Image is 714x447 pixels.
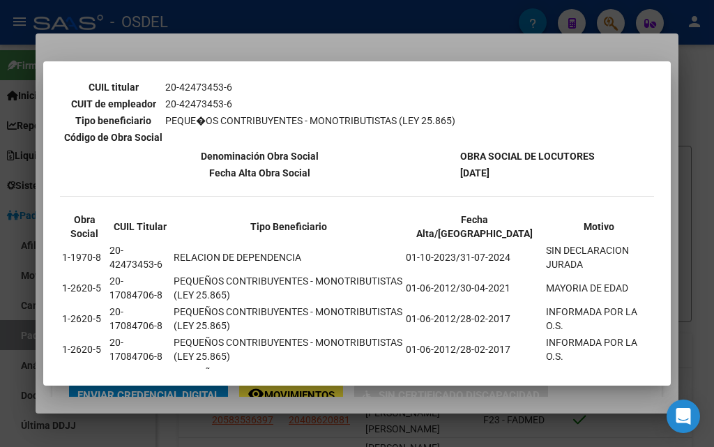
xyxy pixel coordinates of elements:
[61,165,458,181] th: Fecha Alta Obra Social
[173,273,404,303] td: PEQUEÑOS CONTRIBUYENTES - MONOTRIBUTISTAS (LEY 25.865)
[61,212,107,241] th: Obra Social
[63,79,163,95] th: CUIL titular
[173,243,404,272] td: RELACION DE DEPENDENCIA
[109,335,172,364] td: 20-17084706-8
[405,335,544,364] td: 01-06-2012/28-02-2017
[545,273,653,303] td: MAYORIA DE EDAD
[61,273,107,303] td: 1-2620-5
[63,96,163,112] th: CUIT de empleador
[109,365,172,395] td: 20-17084706-8
[165,113,456,128] td: PEQUE�OS CONTRIBUYENTES - MONOTRIBUTISTAS (LEY 25.865)
[545,304,653,333] td: INFORMADA POR LA O.S.
[405,273,544,303] td: 01-06-2012/30-04-2021
[173,304,404,333] td: PEQUEÑOS CONTRIBUYENTES - MONOTRIBUTISTAS (LEY 25.865)
[545,335,653,364] td: INFORMADA POR LA O.S.
[61,149,458,164] th: Denominación Obra Social
[173,335,404,364] td: PEQUEÑOS CONTRIBUYENTES - MONOTRIBUTISTAS (LEY 25.865)
[109,212,172,241] th: CUIL Titular
[460,167,489,179] b: [DATE]
[405,243,544,272] td: 01-10-2023/31-07-2024
[109,243,172,272] td: 20-42473453-6
[63,130,163,145] th: Código de Obra Social
[61,243,107,272] td: 1-1970-8
[545,243,653,272] td: SIN DECLARACION JURADA
[460,151,595,162] b: OBRA SOCIAL DE LOCUTORES
[109,273,172,303] td: 20-17084706-8
[405,365,544,395] td: 01-06-2012/30-11-2016
[173,212,404,241] th: Tipo Beneficiario
[165,96,456,112] td: 20-42473453-6
[545,365,653,395] td: INFORMADA POR LA O.S.
[61,335,107,364] td: 1-2620-5
[173,365,404,395] td: PEQUEÑOS CONTRIBUYENTES - MONOTRIBUTISTAS (LEY 25.865)
[667,400,700,433] div: Open Intercom Messenger
[61,304,107,333] td: 1-2620-5
[545,212,653,241] th: Motivo
[63,113,163,128] th: Tipo beneficiario
[61,365,107,395] td: 1-2620-5
[165,79,456,95] td: 20-42473453-6
[405,212,544,241] th: Fecha Alta/[GEOGRAPHIC_DATA]
[109,304,172,333] td: 20-17084706-8
[405,304,544,333] td: 01-06-2012/28-02-2017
